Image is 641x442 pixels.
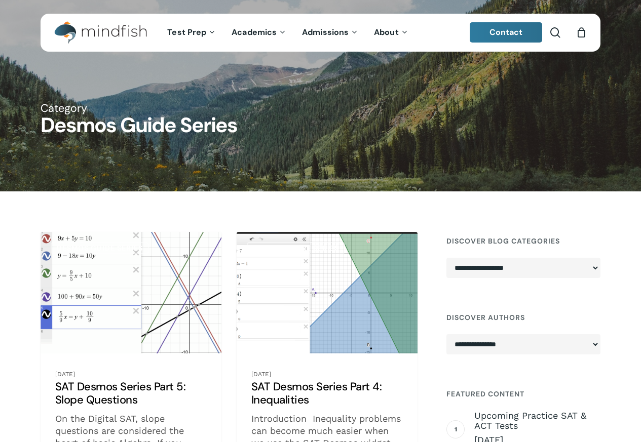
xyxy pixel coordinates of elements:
[41,115,600,136] h1: Desmos Guide Series
[302,27,349,37] span: Admissions
[366,28,417,37] a: About
[294,28,366,37] a: Admissions
[446,308,600,327] h4: Discover Authors
[374,27,399,37] span: About
[232,27,277,37] span: Academics
[470,22,543,43] a: Contact
[41,101,87,115] span: Category
[489,27,523,37] span: Contact
[160,28,224,37] a: Test Prep
[474,411,600,431] span: Upcoming Practice SAT & ACT Tests
[51,242,149,254] a: Desmos Guide Series
[247,242,345,254] a: Desmos Guide Series
[224,28,294,37] a: Academics
[160,14,416,52] nav: Main Menu
[446,385,600,403] h4: Featured Content
[41,14,600,52] header: Main Menu
[576,27,587,38] a: Cart
[446,232,600,250] h4: Discover Blog Categories
[167,27,206,37] span: Test Prep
